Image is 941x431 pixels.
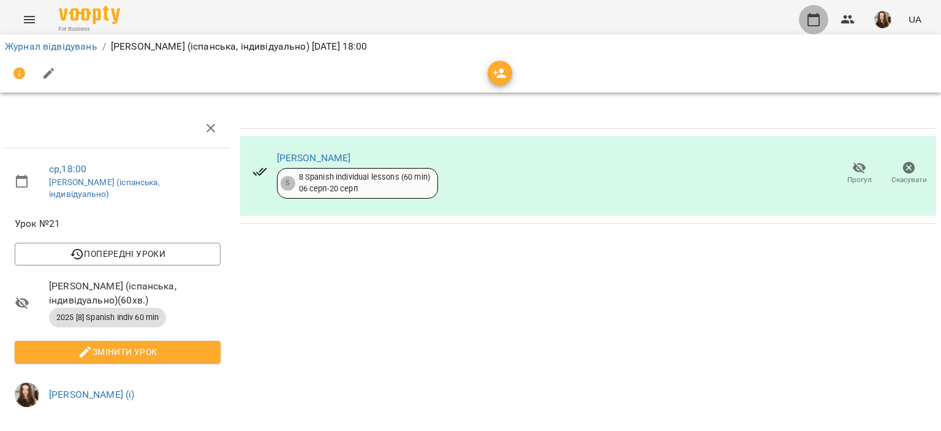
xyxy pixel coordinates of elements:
li: / [102,39,106,54]
span: Прогул [847,175,872,185]
button: Прогул [834,156,884,191]
button: Змінити урок [15,341,221,363]
a: Журнал відвідувань [5,40,97,52]
img: f828951e34a2a7ae30fa923eeeaf7e77.jpg [874,11,891,28]
button: UA [904,8,926,31]
button: Скасувати [884,156,934,191]
img: Voopty Logo [59,6,120,24]
img: f828951e34a2a7ae30fa923eeeaf7e77.jpg [15,383,39,407]
a: ср , 18:00 [49,163,86,175]
span: Урок №21 [15,216,221,231]
p: [PERSON_NAME] (іспанська, індивідуально) [DATE] 18:00 [111,39,368,54]
button: Попередні уроки [15,243,221,265]
div: 5 [281,176,295,191]
span: For Business [59,25,120,33]
a: [PERSON_NAME] (іспанська, індивідуально) [49,177,160,199]
span: Скасувати [891,175,927,185]
a: [PERSON_NAME] (і) [49,389,135,400]
span: Змінити урок [25,345,211,359]
nav: breadcrumb [5,39,936,54]
span: 2025 [8] Spanish Indiv 60 min [49,312,166,323]
span: [PERSON_NAME] (іспанська, індивідуально) ( 60 хв. ) [49,279,221,308]
div: 8 Spanish individual lessons (60 min) 06 серп - 20 серп [299,172,430,194]
button: Menu [15,5,44,34]
span: Попередні уроки [25,246,211,261]
span: UA [909,13,921,26]
a: [PERSON_NAME] [277,152,351,164]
